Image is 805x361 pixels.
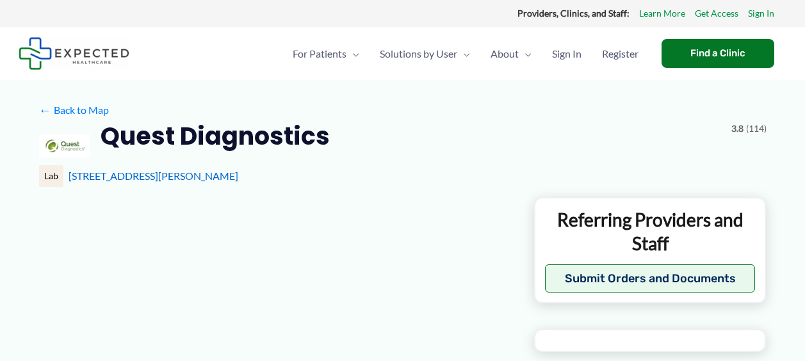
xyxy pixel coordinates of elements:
[491,31,519,76] span: About
[293,31,346,76] span: For Patients
[592,31,649,76] a: Register
[662,39,774,68] a: Find a Clinic
[695,5,738,22] a: Get Access
[748,5,774,22] a: Sign In
[545,208,756,255] p: Referring Providers and Staff
[480,31,542,76] a: AboutMenu Toggle
[517,8,630,19] strong: Providers, Clinics, and Staff:
[552,31,581,76] span: Sign In
[545,264,756,293] button: Submit Orders and Documents
[457,31,470,76] span: Menu Toggle
[602,31,638,76] span: Register
[282,31,370,76] a: For PatientsMenu Toggle
[370,31,480,76] a: Solutions by UserMenu Toggle
[39,100,109,120] a: ←Back to Map
[39,165,63,187] div: Lab
[69,170,238,182] a: [STREET_ADDRESS][PERSON_NAME]
[101,120,330,152] h2: Quest Diagnostics
[639,5,685,22] a: Learn More
[39,104,51,116] span: ←
[519,31,532,76] span: Menu Toggle
[731,120,744,137] span: 3.8
[542,31,592,76] a: Sign In
[282,31,649,76] nav: Primary Site Navigation
[19,37,129,70] img: Expected Healthcare Logo - side, dark font, small
[746,120,767,137] span: (114)
[380,31,457,76] span: Solutions by User
[346,31,359,76] span: Menu Toggle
